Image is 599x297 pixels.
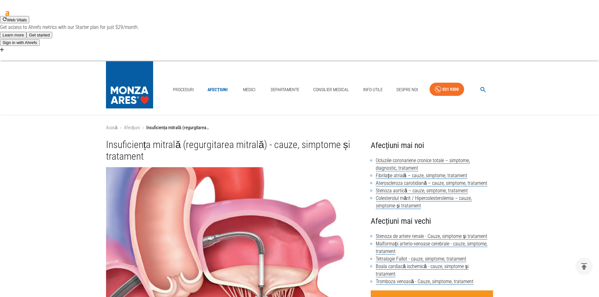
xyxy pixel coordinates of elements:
[376,278,474,285] a: Tromboza venoasă - Cauze, simptome, tratament
[106,139,361,162] h1: Insuficiența mitrală (regurgitarea mitrală) - cauze, simptome și tratament
[120,124,121,131] li: ›
[376,173,467,179] a: Fibrilație atrială – cauze, simptome, tratament
[106,125,118,130] a: Acasă
[376,180,487,186] a: Ateroscleroza carotidiană – cauze, simptome, tratament
[26,32,52,38] button: Get started
[106,124,493,131] nav: breadcrumb
[239,83,259,96] a: Medici
[205,83,230,96] a: Afecțiuni
[170,83,196,96] a: Proceduri
[371,215,493,228] h4: Afecțiuni mai vechi
[376,256,466,262] a: Tetralogie Fallot - cauze, simptome, tratament
[442,85,459,93] div: 031 9300
[575,258,593,275] button: delete
[376,263,469,277] a: Boala cardiacă ischemică - cauze, simptome și tratament
[268,83,302,96] a: Departamente
[376,188,468,194] a: Stenoza aortică – cauze, simptome, tratament
[361,83,385,96] a: Info Utile
[376,233,487,239] a: Stenoza de artere renale - Cauze, simptome și tratament
[376,157,470,171] a: Ocluziile coronariene cronice totale – simptome, diagnostic, tratament
[146,124,209,131] p: Insuficiența mitrală (regurgitarea mitrală) - cauze, simptome și tratament
[3,40,37,45] span: Sign in with Ahrefs
[311,83,352,96] a: Consilier Medical
[376,195,472,209] a: Colesterolul mărit / Hipercolesterolemia – cauze, simptome și tratament
[142,124,144,131] li: ›
[430,83,464,96] a: 031 9300
[7,18,27,22] span: Web Vitals
[371,139,493,152] h4: Afecțiuni mai noi
[376,241,487,255] a: Malformații arterio-venoase cerebrale - cauze, simptome, tratament
[124,125,140,130] a: Afecțiuni
[394,83,420,96] a: Despre Noi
